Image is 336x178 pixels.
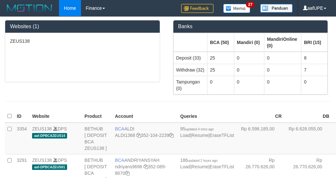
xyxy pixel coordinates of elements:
[125,171,130,176] a: Copy 3520898670 to clipboard
[178,24,323,29] h3: Banks
[237,110,284,123] th: CR
[32,133,67,139] span: aaf-DPBCAZEUS14
[207,64,234,76] td: 25
[5,3,54,13] img: MOTION_logo.png
[181,4,214,13] img: Feedback.jpg
[32,164,67,170] span: aaf-DPBCAZEUS01
[173,76,207,94] td: Tampungan (0)
[144,164,148,169] a: Copy ndriyans9696 to clipboard
[264,52,301,64] td: 0
[180,164,190,169] a: Load
[207,52,234,64] td: 25
[10,24,155,29] h3: Websites (1)
[237,123,284,154] td: Rp 6.598.185,00
[32,126,52,131] a: ZEUS138
[178,110,237,123] th: Queries
[180,158,234,169] span: | |
[246,2,255,7] span: 27
[115,126,124,131] span: BCA
[234,76,264,94] td: 0
[173,33,207,52] th: Group: activate to sort column ascending
[264,33,301,52] th: Group: activate to sort column ascending
[82,110,112,123] th: Product
[301,64,328,76] td: 7
[115,158,124,163] span: BCA
[185,128,214,131] span: updated 4 mins ago
[173,52,207,64] td: Deposit (33)
[301,76,328,94] td: 0
[136,133,141,138] a: Copy ALDI1368 to clipboard
[284,123,332,154] td: Rp 6.628.055,00
[210,133,234,138] a: EraseTFList
[29,110,82,123] th: Website
[169,133,174,138] a: Copy 3521042239 to clipboard
[234,52,264,64] td: 0
[82,123,112,154] td: BETHUB [ DEPOSIT BCA ZEUS138 ]
[173,64,207,76] td: Withdraw (32)
[29,123,82,154] td: DPS
[188,159,218,162] span: updated 2 hours ago
[210,164,234,169] a: EraseTFList
[264,64,301,76] td: 0
[10,38,155,44] p: ZEUS138
[112,110,178,123] th: Account
[180,126,214,131] span: 95
[301,52,328,64] td: 8
[115,164,142,169] a: ndriyans9696
[191,133,208,138] a: Resume
[301,33,328,52] th: Group: activate to sort column ascending
[112,123,178,154] td: ALDI 352-104-2239
[223,4,250,13] img: Button%20Memo.svg
[191,164,208,169] a: Resume
[115,133,135,138] a: ALDI1368
[207,33,234,52] th: Group: activate to sort column ascending
[284,110,332,123] th: DB
[234,64,264,76] td: 0
[14,123,29,154] td: 3354
[180,158,217,163] span: 186
[180,126,234,138] span: | |
[234,33,264,52] th: Group: activate to sort column ascending
[264,76,301,94] td: 0
[207,76,234,94] td: 0
[32,158,52,163] a: ZEUS138
[260,4,293,13] img: panduan.png
[14,110,29,123] th: ID
[180,133,190,138] a: Load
